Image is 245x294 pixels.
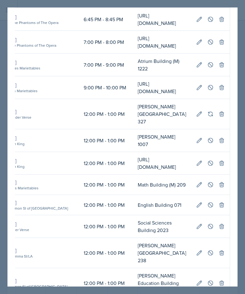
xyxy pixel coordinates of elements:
div: Les Mariettables [8,65,40,71]
td: 6:45 PM - 8:45 PM [79,8,133,31]
td: [PERSON_NAME] 1007 [133,129,191,152]
td: 12:00 PM - 1:00 PM [79,238,133,268]
td: 12:00 PM - 1:00 PM [79,152,133,175]
div: Les Mariettables [5,88,38,94]
td: 9:00 PM - 10:00 PM [79,76,133,99]
td: Atrium Building (M) 1222 [133,54,191,76]
td: Social Sciences Building 2023 [133,215,191,238]
div: Mamma SI/LA [5,254,33,259]
td: [PERSON_NAME][GEOGRAPHIC_DATA] 327 [133,99,191,129]
td: 12:00 PM - 1:00 PM [79,195,133,215]
div: Demon SI of [GEOGRAPHIC_DATA] [4,284,67,289]
td: [URL][DOMAIN_NAME] [133,76,191,99]
div: SI-der Verse [6,115,31,120]
div: The Phantoms of The Opera [4,43,56,48]
td: 12:00 PM - 1:00 PM [79,175,133,195]
td: 7:00 PM - 9:00 PM [79,54,133,76]
div: The Phantoms of The Opera [7,20,58,26]
td: 7:00 PM - 8:00 PM [79,31,133,54]
td: English Building 071 [133,195,191,215]
div: Les Mariettables [6,185,39,191]
div: Demon SI of [GEOGRAPHIC_DATA] [5,206,68,211]
td: 12:00 PM - 1:00 PM [79,129,133,152]
td: [URL][DOMAIN_NAME] [133,8,191,31]
td: [URL][DOMAIN_NAME] [133,31,191,54]
td: 12:00 PM - 1:00 PM [79,215,133,238]
div: SI-der Verse [4,227,29,233]
td: [URL][DOMAIN_NAME] [133,152,191,175]
td: [PERSON_NAME][GEOGRAPHIC_DATA] 238 [133,238,191,268]
td: Math Building (M) 209 [133,175,191,195]
td: 12:00 PM - 1:00 PM [79,99,133,129]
